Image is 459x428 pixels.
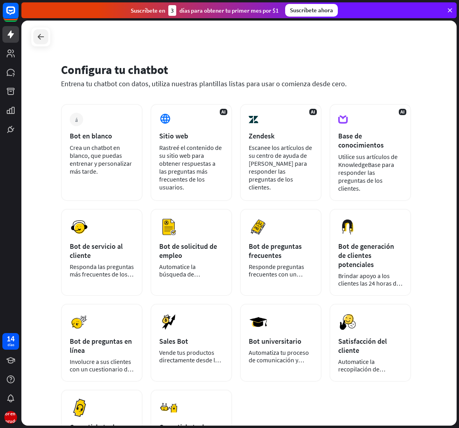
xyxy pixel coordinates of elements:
[338,153,398,192] font: Utilice sus artículos de KnowledgeBase para responder las preguntas de los clientes.
[7,333,15,343] font: 14
[221,109,226,115] font: AI
[311,109,315,115] font: AI
[61,79,347,88] font: Entrena tu chatbot con datos, utiliza nuestras plantillas listas para usar o comienza desde cero.
[61,62,168,77] font: Configura tu chatbot
[75,117,78,122] font: más
[249,263,304,293] font: Responde preguntas frecuentes con un chatbot y ahorra tiempo.
[338,337,387,355] font: Satisfacción del cliente
[6,3,30,27] button: Abrir el widget de chat LiveChat
[159,131,188,140] font: Sitio web
[2,333,19,350] a: 14 días
[159,337,188,346] font: Sales Bot
[249,242,302,260] font: Bot de preguntas frecuentes
[70,358,133,388] font: Involucre a sus clientes con un cuestionario de chatbot adaptado a sus necesidades.
[159,144,222,191] font: Rastreé el contenido de su sitio web para obtener respuestas a las preguntas más frecuentes de lo...
[70,337,132,355] font: Bot de preguntas en línea
[179,7,279,14] font: días para obtener tu primer mes por $1
[249,131,274,140] font: Zendesk
[400,109,405,115] font: AI
[249,144,312,191] font: Escanee los artículos de su centro de ayuda de [PERSON_NAME] para responder las preguntas de los ...
[70,144,132,175] font: Crea un chatbot en blanco, que puedas entrenar y personalizar más tarde.
[171,7,174,14] font: 3
[70,242,123,260] font: Bot de servicio al cliente
[159,242,217,260] font: Bot de solicitud de empleo
[249,348,309,371] font: Automatiza tu proceso de comunicación y admisión.
[70,131,112,140] font: Bot en blanco
[338,272,402,302] font: Brindar apoyo a los clientes las 24 horas del día para impulsar las ventas.
[338,131,384,150] font: Base de conocimientos
[249,337,301,346] font: Bot universitario
[290,6,333,14] font: Suscríbete ahora
[8,342,14,347] font: días
[159,348,221,371] font: Vende tus productos directamente desde la ventana de chat
[131,7,165,14] font: Suscríbete en
[338,242,394,269] font: Bot de generación de clientes potenciales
